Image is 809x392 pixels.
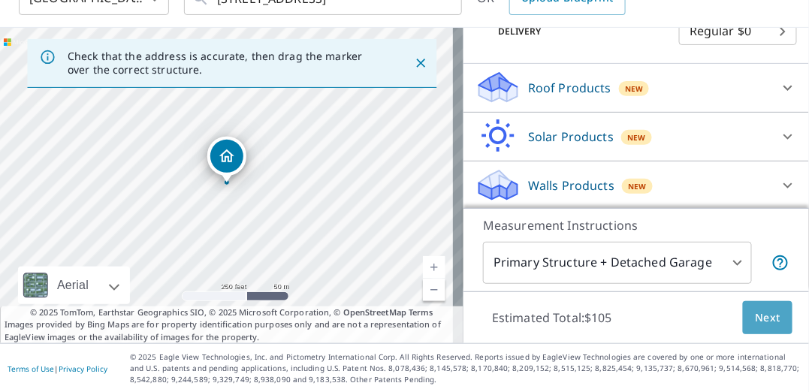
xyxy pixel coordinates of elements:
p: © 2025 Eagle View Technologies, Inc. and Pictometry International Corp. All Rights Reserved. Repo... [130,351,801,385]
p: Estimated Total: $105 [480,301,624,334]
p: Solar Products [528,128,614,146]
div: Roof ProductsNew [475,70,797,106]
p: Measurement Instructions [483,216,789,234]
div: Dropped pin, building 1, Residential property, 145 Ems C24d Ln Warsaw, IN 46582 [207,137,246,183]
button: Close [411,53,430,73]
span: New [628,180,647,192]
span: Your report will include the primary structure and a detached garage if one exists. [771,254,789,272]
p: Roof Products [528,79,611,97]
p: Delivery [475,25,679,38]
span: Next [755,309,780,327]
div: Solar ProductsNew [475,119,797,155]
p: | [8,364,107,373]
a: Current Level 17, Zoom In [423,256,445,279]
p: Check that the address is accurate, then drag the marker over the correct structure. [68,50,387,77]
a: Current Level 17, Zoom Out [423,279,445,301]
span: New [625,83,644,95]
div: Regular $0 [679,11,797,53]
p: Walls Products [528,176,614,194]
div: Walls ProductsNew [475,167,797,204]
a: Terms of Use [8,363,54,374]
div: Primary Structure + Detached Garage [483,242,752,284]
button: Next [743,301,792,335]
span: New [627,131,646,143]
div: Aerial [18,267,130,304]
div: Aerial [53,267,93,304]
a: Privacy Policy [59,363,107,374]
a: OpenStreetMap [343,306,406,318]
span: © 2025 TomTom, Earthstar Geographics SIO, © 2025 Microsoft Corporation, © [30,306,433,319]
a: Terms [409,306,433,318]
